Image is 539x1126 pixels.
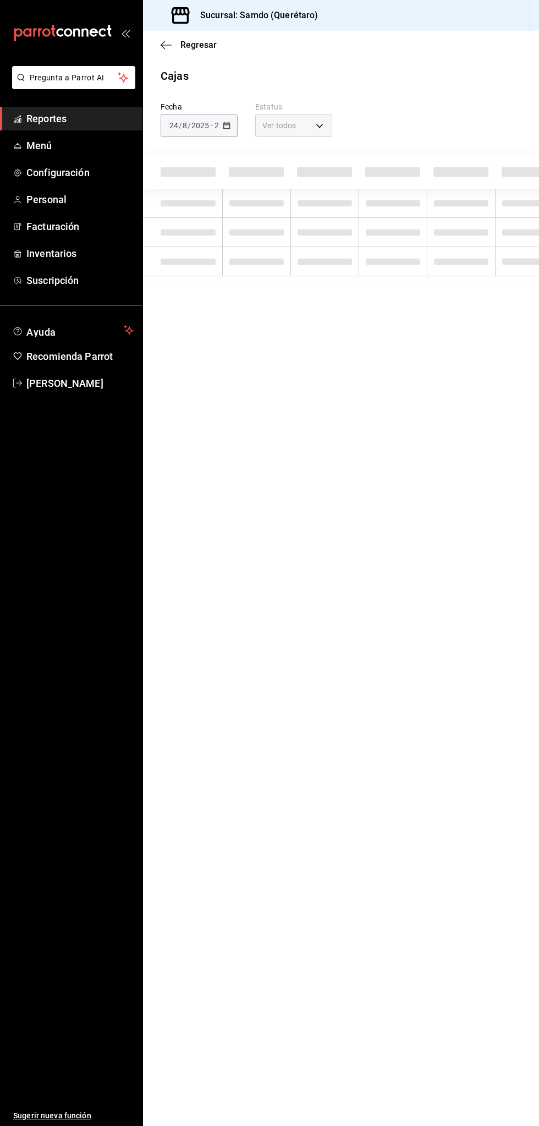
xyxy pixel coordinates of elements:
input: -- [182,121,188,130]
span: Menú [26,138,134,153]
input: -- [214,121,224,130]
span: / [188,121,191,130]
span: Suscripción [26,273,134,288]
span: Facturación [26,219,134,234]
span: Recomienda Parrot [26,349,134,364]
div: Ver todos [255,114,332,137]
input: -- [169,121,179,130]
span: / [179,121,182,130]
label: Fecha [161,103,238,111]
span: Inventarios [26,246,134,261]
span: Reportes [26,111,134,126]
h3: Sucursal: Samdo (Querétaro) [191,9,318,22]
input: ---- [191,121,210,130]
span: Configuración [26,165,134,180]
span: Pregunta a Parrot AI [30,72,118,84]
div: Cajas [161,68,189,84]
span: Regresar [180,40,217,50]
span: Personal [26,192,134,207]
button: open_drawer_menu [121,29,130,37]
a: Pregunta a Parrot AI [8,80,135,91]
button: Pregunta a Parrot AI [12,66,135,89]
span: [PERSON_NAME] [26,376,134,391]
span: Sugerir nueva función [13,1110,134,1122]
button: Regresar [161,40,217,50]
span: - [211,121,213,130]
label: Estatus [255,103,332,111]
span: Ayuda [26,324,119,337]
